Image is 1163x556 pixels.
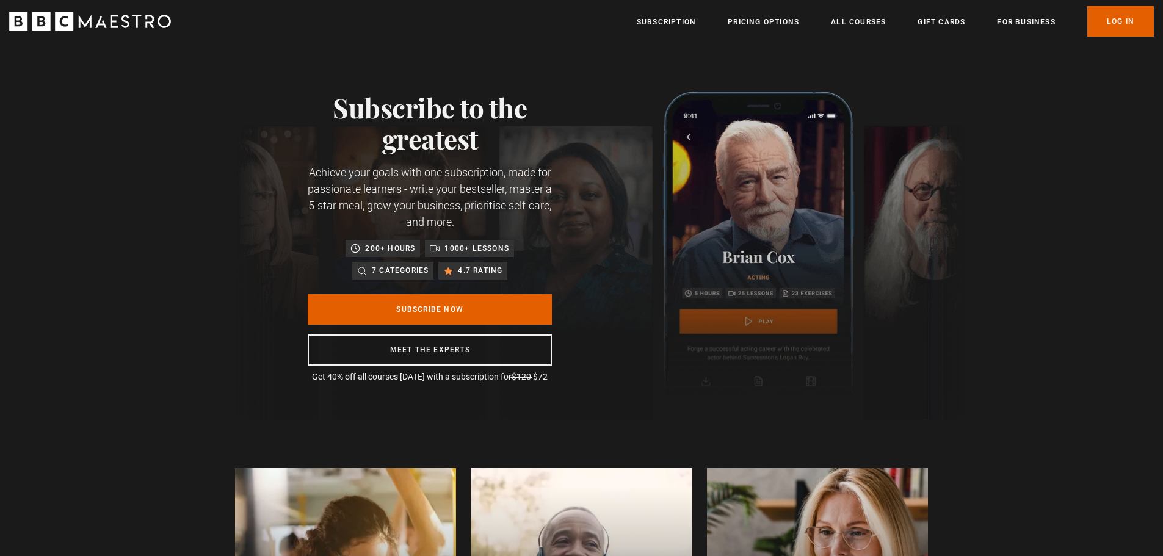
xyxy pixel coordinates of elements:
[308,294,552,325] a: Subscribe Now
[9,12,171,31] svg: BBC Maestro
[365,242,415,255] p: 200+ hours
[831,16,886,28] a: All Courses
[637,16,696,28] a: Subscription
[308,334,552,366] a: Meet the experts
[637,6,1154,37] nav: Primary
[997,16,1055,28] a: For business
[533,372,548,381] span: $72
[308,164,552,230] p: Achieve your goals with one subscription, made for passionate learners - write your bestseller, m...
[1087,6,1154,37] a: Log In
[728,16,799,28] a: Pricing Options
[372,264,429,276] p: 7 categories
[308,92,552,154] h1: Subscribe to the greatest
[444,242,509,255] p: 1000+ lessons
[512,372,531,381] span: $120
[458,264,502,276] p: 4.7 rating
[918,16,965,28] a: Gift Cards
[308,370,552,383] p: Get 40% off all courses [DATE] with a subscription for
